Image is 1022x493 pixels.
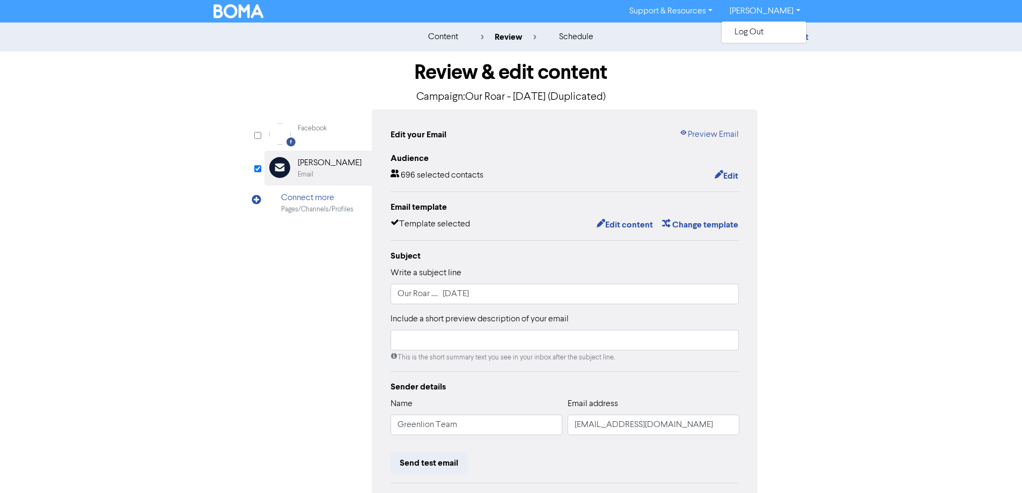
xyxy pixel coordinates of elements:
[391,352,739,363] div: This is the short summary text you see in your inbox after the subject line.
[391,128,446,141] div: Edit your Email
[298,157,362,170] div: [PERSON_NAME]
[721,3,808,20] a: [PERSON_NAME]
[391,218,470,232] div: Template selected
[391,169,483,183] div: 696 selected contacts
[281,204,354,215] div: Pages/Channels/Profiles
[264,186,372,220] div: Connect morePages/Channels/Profiles
[428,31,458,43] div: content
[269,123,291,145] img: Facebook
[391,201,739,214] div: Email template
[391,398,413,410] label: Name
[559,31,593,43] div: schedule
[264,60,758,85] h1: Review & edit content
[298,170,313,180] div: Email
[264,151,372,186] div: [PERSON_NAME]Email
[391,267,461,279] label: Write a subject line
[281,192,354,204] div: Connect more
[391,313,569,326] label: Include a short preview description of your email
[391,152,739,165] div: Audience
[391,380,739,393] div: Sender details
[621,3,721,20] a: Support & Resources
[481,31,536,43] div: review
[722,26,806,39] button: Log Out
[679,128,739,141] a: Preview Email
[714,169,739,183] button: Edit
[887,377,1022,493] iframe: Chat Widget
[264,89,758,105] p: Campaign: Our Roar - [DATE] (Duplicated)
[214,4,264,18] img: BOMA Logo
[391,452,467,474] button: Send test email
[568,398,618,410] label: Email address
[661,218,739,232] button: Change template
[596,218,653,232] button: Edit content
[298,123,327,134] div: Facebook
[264,117,372,151] div: Facebook Facebook
[391,249,739,262] div: Subject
